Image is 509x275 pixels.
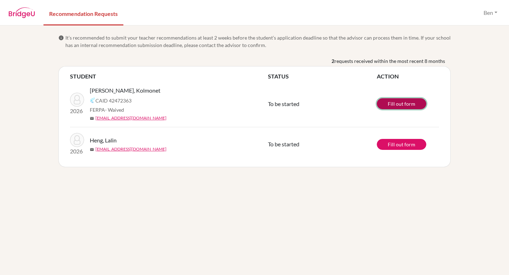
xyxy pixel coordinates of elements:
[90,98,95,103] img: Common App logo
[70,107,84,115] p: 2026
[334,57,445,65] span: requests received within the most recent 8 months
[268,100,299,107] span: To be started
[480,6,501,19] button: Ben
[8,7,35,18] img: BridgeU logo
[90,147,94,152] span: mail
[43,1,123,25] a: Recommendation Requests
[377,72,439,81] th: ACTION
[95,146,166,152] a: [EMAIL_ADDRESS][DOMAIN_NAME]
[70,133,84,147] img: Heng, Lalin
[268,72,377,81] th: STATUS
[268,141,299,147] span: To be started
[332,57,334,65] b: 2
[58,35,64,41] span: info
[90,86,160,95] span: [PERSON_NAME], Kolmonet
[90,136,117,145] span: Heng, Lalin
[70,72,268,81] th: STUDENT
[70,147,84,156] p: 2026
[105,107,124,113] span: - Waived
[70,93,84,107] img: Veasna, Kolmonet
[90,106,124,113] span: FERPA
[65,34,451,49] span: It’s recommended to submit your teacher recommendations at least 2 weeks before the student’s app...
[90,116,94,121] span: mail
[95,115,166,121] a: [EMAIL_ADDRESS][DOMAIN_NAME]
[377,139,426,150] a: Fill out form
[95,97,131,104] span: CAID 42472363
[377,98,426,109] a: Fill out form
